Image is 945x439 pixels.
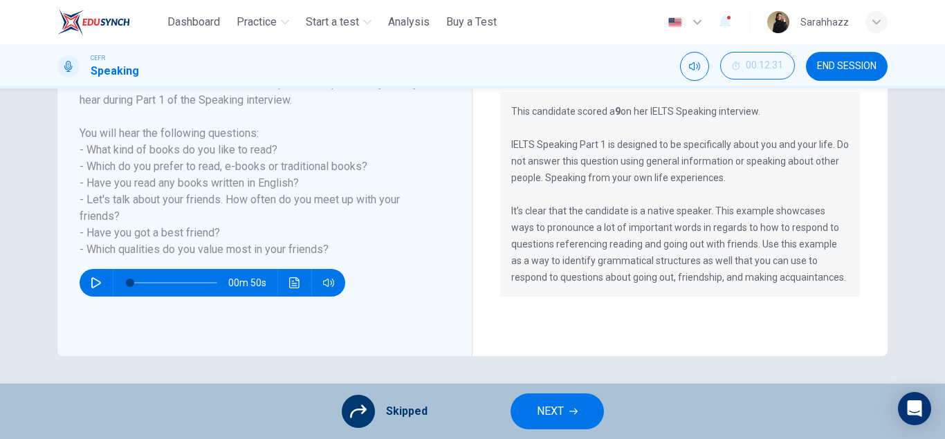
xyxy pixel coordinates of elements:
[666,17,683,28] img: en
[537,402,564,421] span: NEXT
[800,14,849,30] div: Sarahhazz
[511,393,604,429] button: NEXT
[167,14,220,30] span: Dashboard
[306,14,359,30] span: Start a test
[767,11,789,33] img: Profile picture
[441,10,502,35] button: Buy a Test
[746,60,783,71] span: 00:12:31
[720,52,795,81] div: Hide
[57,8,162,36] a: ELTC logo
[806,52,888,81] button: END SESSION
[386,403,428,420] span: Skipped
[231,10,295,35] button: Practice
[300,10,377,35] button: Start a test
[237,14,277,30] span: Practice
[284,269,306,297] button: Click to see the audio transcription
[720,52,795,80] button: 00:12:31
[91,53,105,63] span: CEFR
[680,52,709,81] div: Mute
[80,75,433,258] h6: Listen to the track below to hear an example of the questions you may hear during Part 1 of the S...
[383,10,435,35] button: Analysis
[898,392,931,425] div: Open Intercom Messenger
[57,8,130,36] img: ELTC logo
[817,61,877,72] span: END SESSION
[388,14,430,30] span: Analysis
[446,14,497,30] span: Buy a Test
[511,103,849,286] p: This candidate scored a on her IELTS Speaking interview. IELTS Speaking Part 1 is designed to be ...
[228,269,277,297] span: 00m 50s
[162,10,226,35] button: Dashboard
[615,106,621,117] strong: 9
[91,63,139,80] h1: Speaking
